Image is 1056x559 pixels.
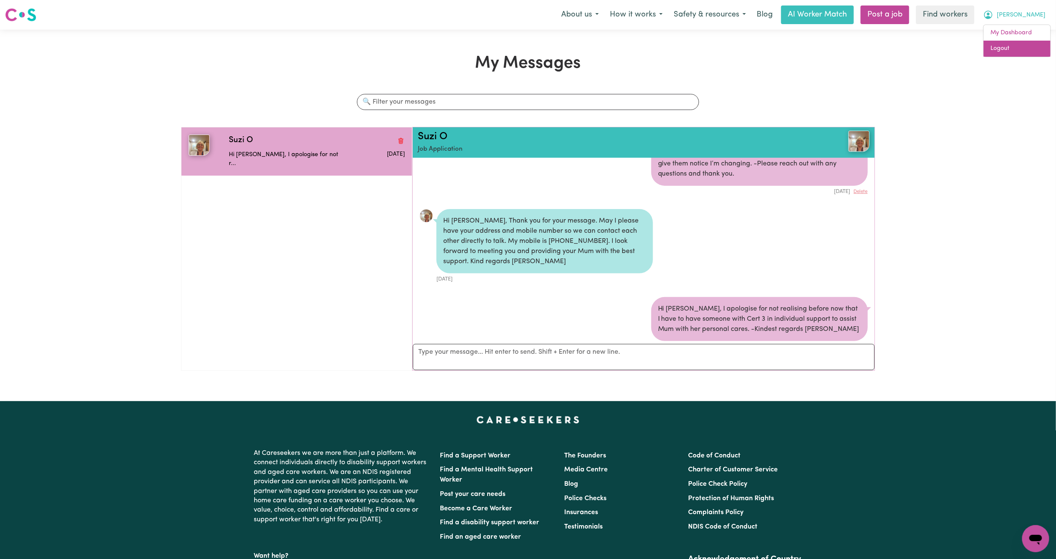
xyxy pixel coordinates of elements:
a: View Suzi O's profile [420,209,433,223]
a: Suzi O [794,131,869,152]
a: Become a Care Worker [440,505,513,512]
input: 🔍 Filter your messages [357,94,699,110]
a: Find a disability support worker [440,519,540,526]
a: Blog [752,6,778,24]
a: Insurances [564,509,598,516]
button: About us [556,6,604,24]
a: Suzi O [418,132,447,142]
button: Delete [854,344,868,351]
span: [PERSON_NAME] [997,11,1045,20]
a: Charter of Customer Service [688,466,778,473]
div: Hi [PERSON_NAME], I apologise for not realising before now that I have to have someone with Cert ... [651,297,868,341]
button: Suzi OSuzi ODelete conversationHi [PERSON_NAME], I apologise for not r...Message sent on Septembe... [181,127,412,176]
img: 930C43DBC6DBA5EBA142C1AD568C9FEE_avatar_blob [420,209,433,223]
img: Careseekers logo [5,7,36,22]
a: Careseekers logo [5,5,36,25]
a: Blog [564,481,578,487]
a: The Founders [564,452,606,459]
h1: My Messages [181,53,875,74]
div: Hi [PERSON_NAME], Thank you for your message. May I please have your address and mobile number so... [436,209,653,273]
a: Post a job [861,6,909,24]
a: Find workers [916,6,974,24]
a: NDIS Code of Conduct [688,523,757,530]
p: At Careseekers we are more than just a platform. We connect individuals directly to disability su... [254,445,430,528]
p: Job Application [418,145,794,154]
button: Delete conversation [397,135,405,146]
a: Careseekers home page [477,416,579,423]
button: Delete [854,188,868,196]
a: Logout [984,41,1051,57]
a: Find an aged care worker [440,534,521,540]
a: Complaints Policy [688,509,743,516]
a: Find a Support Worker [440,452,511,459]
span: Suzi O [229,135,253,147]
a: Police Check Policy [688,481,747,487]
img: View Suzi O's profile [848,131,869,152]
button: My Account [978,6,1051,24]
div: [DATE] [651,186,868,196]
div: [DATE] [651,341,868,351]
a: Protection of Human Rights [688,495,774,502]
a: Media Centre [564,466,608,473]
p: Hi [PERSON_NAME], I apologise for not r... [229,150,346,168]
a: AI Worker Match [781,6,854,24]
a: Code of Conduct [688,452,741,459]
div: [DATE] [436,273,653,283]
a: My Dashboard [984,25,1051,41]
button: Safety & resources [668,6,752,24]
a: Testimonials [564,523,603,530]
a: Find a Mental Health Support Worker [440,466,533,483]
a: Post your care needs [440,491,506,498]
span: Message sent on September 1, 2025 [387,151,405,157]
iframe: Button to launch messaging window, conversation in progress [1022,525,1049,552]
img: Suzi O [189,135,210,156]
div: My Account [983,25,1051,57]
button: How it works [604,6,668,24]
a: Police Checks [564,495,606,502]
